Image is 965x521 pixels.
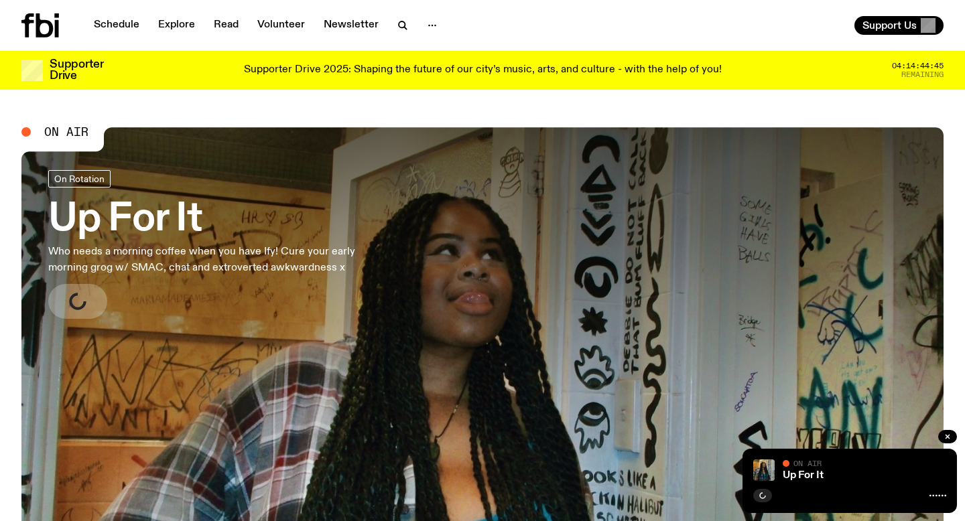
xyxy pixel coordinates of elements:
span: Remaining [901,71,944,78]
span: 04:14:44:45 [892,62,944,70]
a: Explore [150,16,203,35]
p: Who needs a morning coffee when you have Ify! Cure your early morning grog w/ SMAC, chat and extr... [48,244,391,276]
button: Support Us [854,16,944,35]
a: Up For ItWho needs a morning coffee when you have Ify! Cure your early morning grog w/ SMAC, chat... [48,170,391,319]
a: Newsletter [316,16,387,35]
a: Volunteer [249,16,313,35]
span: On Rotation [54,173,105,183]
a: Schedule [86,16,147,35]
a: On Rotation [48,170,111,188]
p: Supporter Drive 2025: Shaping the future of our city’s music, arts, and culture - with the help o... [244,64,722,76]
a: Up For It [783,470,824,481]
img: Ify - a Brown Skin girl with black braided twists, looking up to the side with her tongue stickin... [753,459,775,481]
h3: Supporter Drive [50,59,103,82]
a: Read [206,16,247,35]
span: On Air [793,459,822,467]
span: Support Us [862,19,917,31]
span: On Air [44,126,88,138]
h3: Up For It [48,201,391,238]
